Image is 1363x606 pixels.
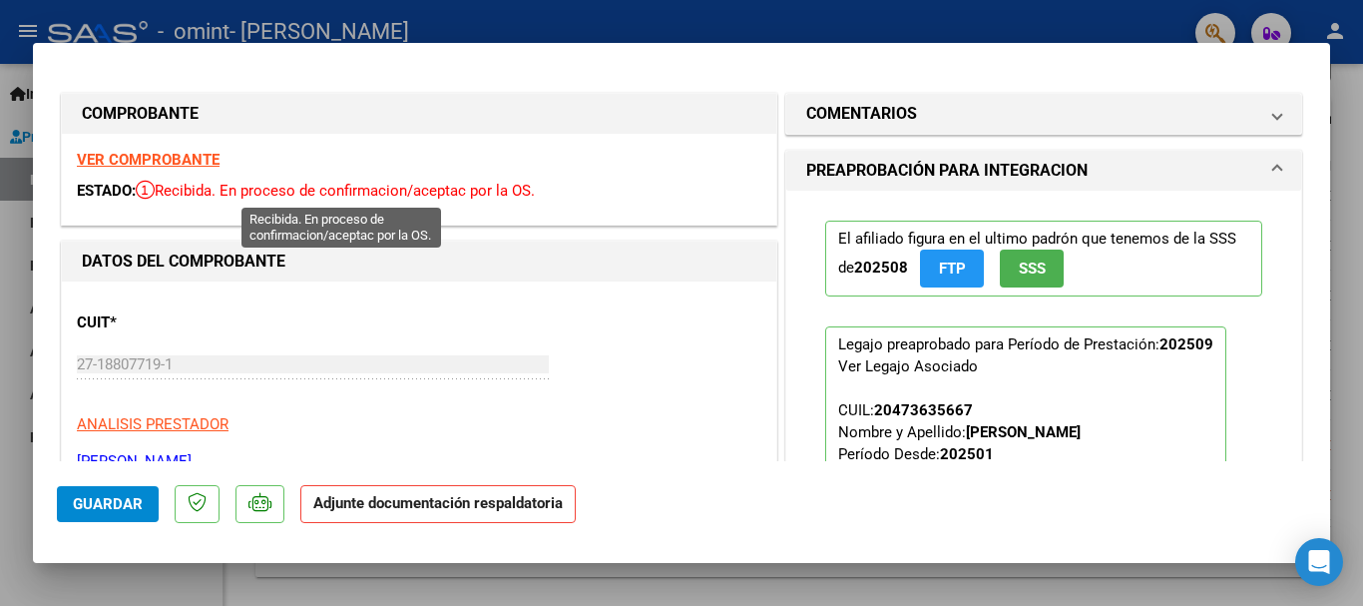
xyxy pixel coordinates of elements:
[77,311,282,334] p: CUIT
[136,182,535,200] span: Recibida. En proceso de confirmacion/aceptac por la OS.
[313,494,563,512] strong: Adjunte documentación respaldatoria
[966,423,1081,441] strong: [PERSON_NAME]
[82,252,285,271] strong: DATOS DEL COMPROBANTE
[806,102,917,126] h1: COMENTARIOS
[920,250,984,287] button: FTP
[825,221,1262,296] p: El afiliado figura en el ultimo padrón que tenemos de la SSS de
[786,94,1301,134] mat-expansion-panel-header: COMENTARIOS
[1019,261,1046,279] span: SSS
[77,415,228,433] span: ANALISIS PRESTADOR
[939,261,966,279] span: FTP
[77,450,761,473] p: [PERSON_NAME]
[838,401,1180,529] span: CUIL: Nombre y Apellido: Período Desde: Período Hasta: Admite Dependencia:
[825,326,1226,592] p: Legajo preaprobado para Período de Prestación:
[854,259,908,277] strong: 202508
[1000,250,1064,287] button: SSS
[1295,538,1343,586] div: Open Intercom Messenger
[838,355,978,377] div: Ver Legajo Asociado
[82,104,199,123] strong: COMPROBANTE
[940,445,994,463] strong: 202501
[77,182,136,200] span: ESTADO:
[874,399,973,421] div: 20473635667
[806,159,1088,183] h1: PREAPROBACIÓN PARA INTEGRACION
[77,151,220,169] a: VER COMPROBANTE
[786,151,1301,191] mat-expansion-panel-header: PREAPROBACIÓN PARA INTEGRACION
[73,495,143,513] span: Guardar
[57,486,159,522] button: Guardar
[1159,335,1213,353] strong: 202509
